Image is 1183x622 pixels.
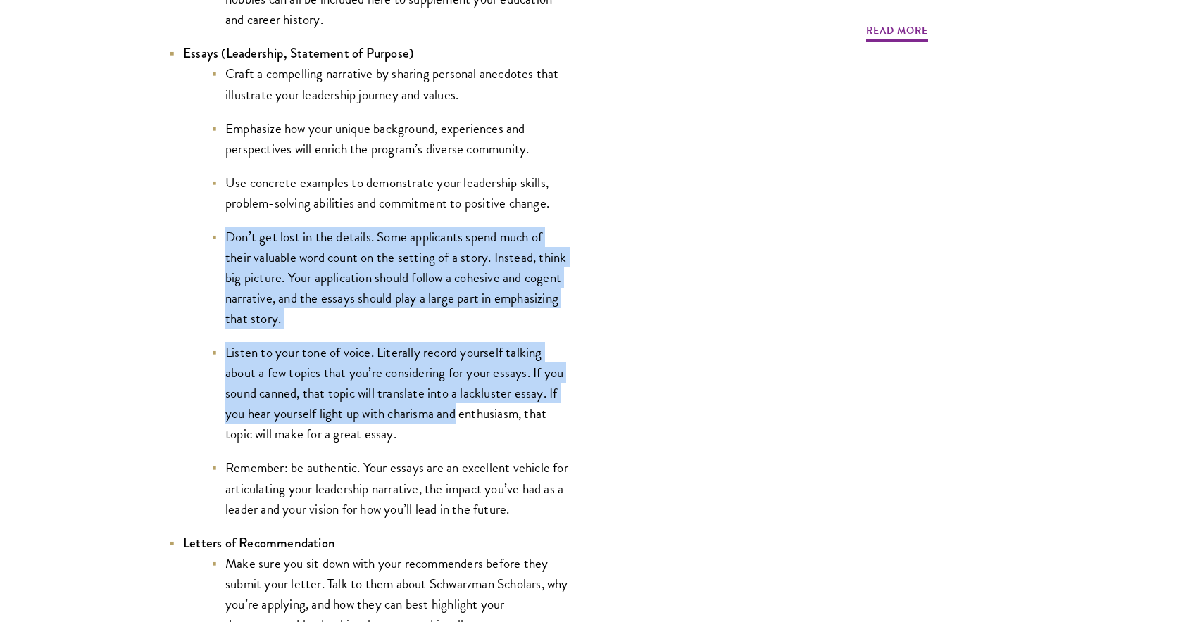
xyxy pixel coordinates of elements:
li: Don’t get lost in the details. Some applicants spend much of their valuable word count on the set... [211,227,570,329]
li: Remember: be authentic. Your essays are an excellent vehicle for articulating your leadership nar... [211,457,570,519]
li: Use concrete examples to demonstrate your leadership skills, problem-solving abilities and commit... [211,172,570,213]
li: Listen to your tone of voice. Literally record yourself talking about a few topics that you’re co... [211,342,570,444]
span: Read More [866,22,928,44]
li: Emphasize how your unique background, experiences and perspectives will enrich the program’s dive... [211,118,570,159]
li: Craft a compelling narrative by sharing personal anecdotes that illustrate your leadership journe... [211,63,570,104]
strong: Essays (Leadership, Statement of Purpose) [183,44,413,63]
strong: Letters of Recommendation [183,533,335,552]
